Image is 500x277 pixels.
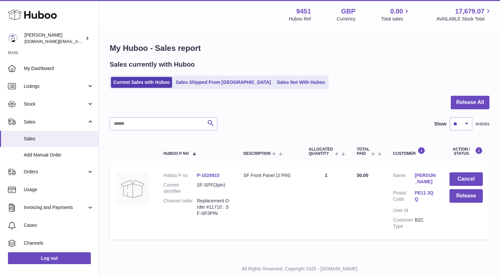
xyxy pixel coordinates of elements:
[163,152,189,156] span: Huboo P no
[337,16,356,22] div: Currency
[436,7,492,22] a: 17,679.07 AVAILABLE Stock Total
[163,172,197,179] dt: Huboo P no
[243,172,296,179] div: SF Front Panel (3 PIN)
[24,187,94,193] span: Usage
[415,190,436,202] a: PE11 3QQ
[449,172,483,186] button: Cancel
[24,152,94,158] span: Add Manual Order
[449,189,483,203] button: Release
[24,83,87,89] span: Listings
[449,147,483,156] div: Action / Status
[24,169,87,175] span: Orders
[24,204,87,211] span: Invoicing and Payments
[24,101,87,107] span: Stock
[173,77,273,88] a: Sales Shipped From [GEOGRAPHIC_DATA]
[24,39,131,44] span: [DOMAIN_NAME][EMAIL_ADDRESS][DOMAIN_NAME]
[24,119,87,125] span: Sales
[434,121,446,127] label: Show
[24,32,84,45] div: [PERSON_NAME]
[357,147,370,156] span: Total paid
[451,96,489,109] button: Release All
[24,136,94,142] span: Sales
[296,7,311,16] strong: 9451
[24,240,94,246] span: Channels
[24,222,94,228] span: Cases
[341,7,355,16] strong: GBP
[393,207,414,214] dt: User Id
[163,182,197,194] dt: Current identifier
[289,16,311,22] div: Huboo Ref
[393,172,414,187] dt: Name
[8,252,91,264] a: Log out
[381,7,411,22] a: 0.00 Total sales
[415,172,436,185] a: [PERSON_NAME]
[197,198,230,217] dd: Replacement Order #11710 : SF-SP3PIN
[110,60,195,69] h2: Sales currently with Huboo
[455,7,484,16] span: 17,679.07
[393,147,436,156] div: Customer
[357,173,368,178] span: 50.00
[110,43,489,53] h1: My Huboo - Sales report
[274,77,327,88] a: Sales Not With Huboo
[309,147,333,156] span: ALLOCATED Quantity
[415,217,436,229] dd: B2C
[381,16,411,22] span: Total sales
[197,182,230,194] dd: SF-SPF(3pin)
[163,198,197,217] dt: Channel order
[116,172,149,205] img: no-photo.jpg
[302,166,350,239] td: 1
[111,77,172,88] a: Current Sales with Huboo
[8,33,18,43] img: amir.ch@gmail.com
[436,16,492,22] span: AVAILABLE Stock Total
[393,190,414,204] dt: Postal Code
[24,65,94,72] span: My Dashboard
[243,152,270,156] span: Description
[390,7,403,16] span: 0.00
[393,217,414,229] dt: Customer Type
[197,173,220,178] a: P-1028915
[476,121,489,127] span: entries
[104,266,495,272] p: All Rights Reserved. Copyright 2025 - [DOMAIN_NAME]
